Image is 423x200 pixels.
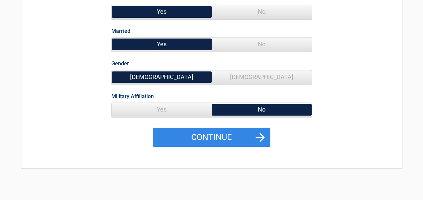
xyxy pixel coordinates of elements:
label: Married [111,26,130,36]
span: [DEMOGRAPHIC_DATA] [112,70,212,84]
span: No [212,38,312,51]
label: Gender [111,59,129,68]
label: Military Affiliation [111,92,154,101]
span: Yes [112,38,212,51]
span: [DEMOGRAPHIC_DATA] [212,70,312,84]
span: Yes [112,5,212,18]
button: Continue [153,128,270,147]
span: Yes [112,103,212,116]
span: No [212,103,312,116]
span: No [212,5,312,18]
